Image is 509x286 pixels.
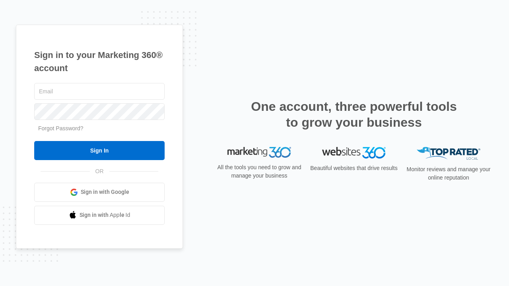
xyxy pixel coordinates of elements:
[417,147,480,160] img: Top Rated Local
[80,211,130,219] span: Sign in with Apple Id
[404,165,493,182] p: Monitor reviews and manage your online reputation
[90,167,109,176] span: OR
[34,206,165,225] a: Sign in with Apple Id
[322,147,386,158] img: Websites 360
[34,83,165,100] input: Email
[215,163,304,180] p: All the tools you need to grow and manage your business
[38,125,84,131] a: Forgot Password?
[34,183,165,202] a: Sign in with Google
[309,164,398,172] p: Beautiful websites that drive results
[227,147,291,158] img: Marketing 360
[81,188,129,196] span: Sign in with Google
[34,48,165,75] h1: Sign in to your Marketing 360® account
[34,141,165,160] input: Sign In
[249,99,459,130] h2: One account, three powerful tools to grow your business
